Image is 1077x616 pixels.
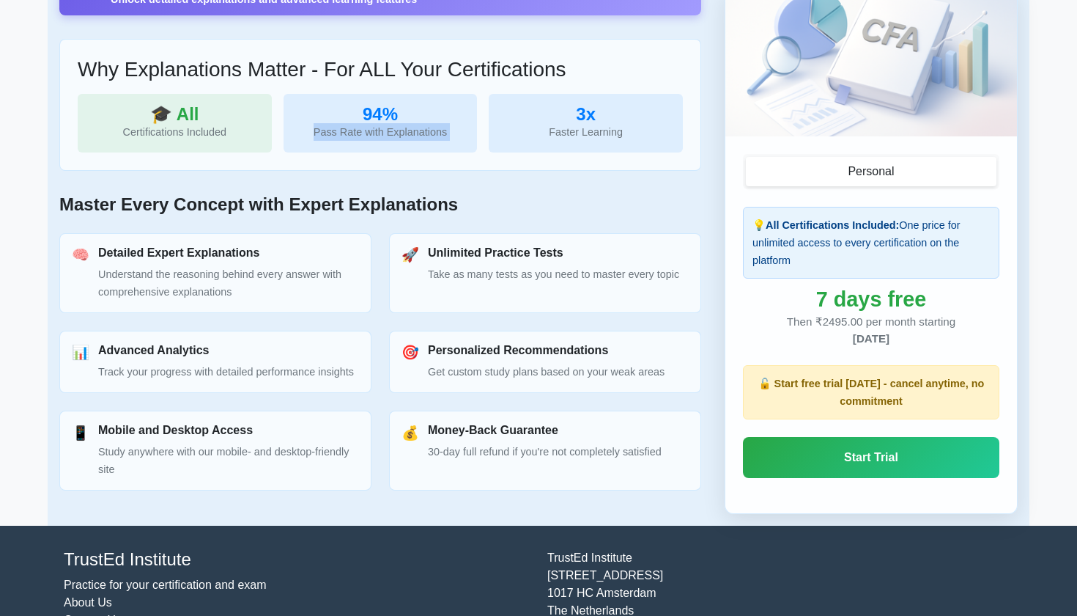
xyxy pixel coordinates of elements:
[743,315,999,348] div: Then ₹2495.00 per month starting
[428,265,679,283] p: Take as many tests as you need to master every topic
[72,425,89,442] div: 📱
[743,291,999,309] div: 7 days free
[428,343,665,357] h3: Personalized Recommendations
[428,246,679,260] h3: Unlimited Practice Tests
[746,158,996,187] button: Personal
[98,265,359,301] p: Understand the reasoning behind every answer with comprehensive explanations
[78,57,683,82] h3: Why Explanations Matter - For ALL Your Certifications
[98,343,354,357] h3: Advanced Analytics
[89,123,260,141] div: Certifications Included
[743,208,999,279] div: 💡 One price for unlimited access to every certification on the platform
[853,332,889,345] span: [DATE]
[72,246,89,264] div: 🧠
[98,363,354,381] p: Track your progress with detailed performance insights
[401,246,419,264] div: 🚀
[401,344,419,362] div: 🎯
[98,246,359,260] h3: Detailed Expert Explanations
[752,375,990,410] p: 🔓 Start free trial [DATE] - cancel anytime, no commitment
[98,423,359,437] h3: Mobile and Desktop Access
[64,596,112,609] a: About Us
[295,123,466,141] div: Pass Rate with Explanations
[500,123,671,141] div: Faster Learning
[428,423,662,437] h3: Money-Back Guarantee
[72,344,89,362] div: 📊
[401,425,419,442] div: 💰
[743,437,999,478] a: Start Trial
[64,549,530,571] h4: TrustEd Institute
[64,579,267,591] a: Practice for your certification and exam
[295,106,466,123] div: 94%
[89,106,260,123] div: 🎓 All
[98,443,359,478] p: Study anywhere with our mobile- and desktop-friendly site
[428,363,665,381] p: Get custom study plans based on your weak areas
[500,106,671,123] div: 3x
[766,220,899,232] strong: All Certifications Included:
[428,443,662,461] p: 30-day full refund if you're not completely satisfied
[59,194,701,216] h2: Master Every Concept with Expert Explanations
